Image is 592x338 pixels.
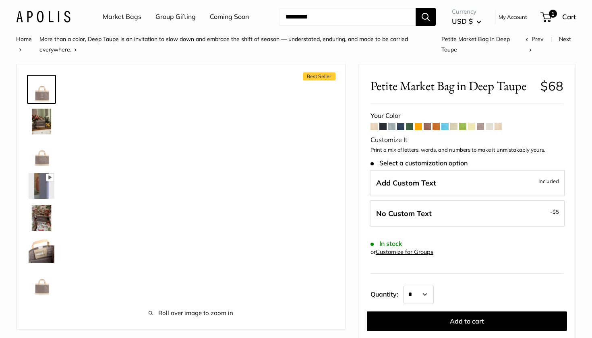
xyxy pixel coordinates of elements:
nav: Breadcrumb [16,34,526,55]
label: Quantity: [371,283,403,303]
span: No Custom Text [376,209,432,218]
span: USD $ [452,17,473,25]
span: In stock [371,240,402,247]
span: Petite Market Bag in Deep Taupe [371,78,534,93]
span: Cart [562,12,576,21]
a: Petite Market Bag in Deep Taupe [27,107,56,136]
a: Customize for Groups [376,248,433,256]
a: Prev [526,35,543,43]
div: Customize It [371,134,563,146]
a: 1 Cart [541,10,576,23]
a: Petite Market Bag in Deep Taupe [27,75,56,104]
label: Leave Blank [370,200,565,227]
img: Petite Market Bag in Deep Taupe [29,205,54,231]
a: My Account [499,12,527,22]
div: or [371,247,433,258]
a: Market Bags [103,11,141,23]
span: Select a customization option [371,159,468,167]
a: Petite Market Bag in Deep Taupe [27,236,56,265]
span: Included [538,176,559,186]
a: Petite Market Bag in Deep Taupe [27,139,56,168]
a: Coming Soon [210,11,249,23]
span: $5 [553,208,559,215]
div: Your Color [371,110,563,122]
a: Petite Market Bag in Deep Taupe [27,204,56,233]
a: Petite Market Bag in Deep Taupe [27,171,56,200]
button: Add to cart [367,311,567,331]
span: Currency [452,6,481,17]
a: Home [16,35,32,43]
img: Petite Market Bag in Deep Taupe [29,109,54,134]
img: Petite Market Bag in Deep Taupe [29,173,54,199]
p: Print a mix of letters, words, and numbers to make it unmistakably yours. [371,146,563,154]
img: Petite Market Bag in Deep Taupe [29,270,54,295]
button: Search [416,8,436,26]
span: 1 [549,10,557,18]
span: - [550,207,559,216]
img: Petite Market Bag in Deep Taupe [29,237,54,263]
span: $68 [540,78,563,94]
span: Petite Market Bag in Deep Taupe [441,35,510,53]
input: Search... [279,8,416,26]
span: Best Seller [303,72,335,80]
span: Roll over image to zoom in [81,307,301,319]
label: Add Custom Text [370,170,565,196]
a: More than a color, Deep Taupe is an invitation to slow down and embrace the shift of season — und... [39,35,408,53]
img: Petite Market Bag in Deep Taupe [29,76,54,102]
a: Group Gifting [155,11,196,23]
img: Apolis [16,11,70,23]
a: Petite Market Bag in Deep Taupe [27,268,56,297]
span: Add Custom Text [376,178,436,188]
button: USD $ [452,15,481,28]
img: Petite Market Bag in Deep Taupe [29,141,54,167]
